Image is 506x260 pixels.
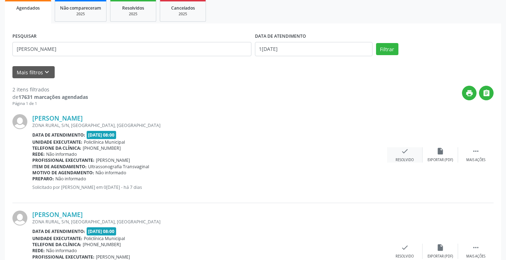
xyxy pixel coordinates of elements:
[32,170,94,176] b: Motivo de agendamento:
[32,254,94,260] b: Profissional executante:
[83,145,121,151] span: [PHONE_NUMBER]
[32,176,54,182] b: Preparo:
[55,176,86,182] span: Não informado
[472,147,480,155] i: 
[466,254,485,259] div: Mais ações
[401,147,409,155] i: check
[466,158,485,163] div: Mais ações
[32,248,45,254] b: Rede:
[87,131,116,139] span: [DATE] 08:00
[32,242,81,248] b: Telefone da clínica:
[12,42,251,56] input: Nome, CNS
[32,151,45,157] b: Rede:
[171,5,195,11] span: Cancelados
[18,94,88,100] strong: 17631 marcações agendadas
[396,158,414,163] div: Resolvido
[96,157,130,163] span: [PERSON_NAME]
[165,11,201,17] div: 2025
[396,254,414,259] div: Resolvido
[83,242,121,248] span: [PHONE_NUMBER]
[428,254,453,259] div: Exportar (PDF)
[122,5,144,11] span: Resolvidos
[32,122,387,128] div: ZONA RURAL, S/N, [GEOGRAPHIC_DATA], [GEOGRAPHIC_DATA]
[479,86,494,100] button: 
[87,227,116,235] span: [DATE] 08:00
[32,164,87,170] b: Item de agendamento:
[12,66,55,79] button: Mais filtroskeyboard_arrow_down
[32,235,82,242] b: Unidade executante:
[466,89,473,97] i: print
[12,101,88,107] div: Página 1 de 1
[32,145,81,151] b: Telefone da clínica:
[88,164,149,170] span: Ultrassonografia Transvaginal
[46,151,77,157] span: Não informado
[46,248,77,254] span: Não informado
[12,93,88,101] div: de
[60,5,101,11] span: Não compareceram
[32,184,387,190] p: Solicitado por [PERSON_NAME] em 0[DATE] - há 7 dias
[84,235,125,242] span: Policlínica Municipal
[32,228,85,234] b: Data de atendimento:
[32,114,83,122] a: [PERSON_NAME]
[115,11,151,17] div: 2025
[462,86,477,100] button: print
[376,43,398,55] button: Filtrar
[255,31,306,42] label: DATA DE ATENDIMENTO
[436,244,444,251] i: insert_drive_file
[12,114,27,129] img: img
[84,139,125,145] span: Policlínica Municipal
[32,132,85,138] b: Data de atendimento:
[12,86,88,93] div: 2 itens filtrados
[401,244,409,251] i: check
[483,89,490,97] i: 
[43,68,51,76] i: keyboard_arrow_down
[32,157,94,163] b: Profissional executante:
[436,147,444,155] i: insert_drive_file
[12,31,37,42] label: PESQUISAR
[32,211,83,218] a: [PERSON_NAME]
[96,170,126,176] span: Não informado
[16,5,40,11] span: Agendados
[32,219,387,225] div: ZONA RURAL, S/N, [GEOGRAPHIC_DATA], [GEOGRAPHIC_DATA]
[60,11,101,17] div: 2025
[472,244,480,251] i: 
[32,139,82,145] b: Unidade executante:
[255,42,372,56] input: Selecione um intervalo
[12,211,27,225] img: img
[428,158,453,163] div: Exportar (PDF)
[96,254,130,260] span: [PERSON_NAME]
